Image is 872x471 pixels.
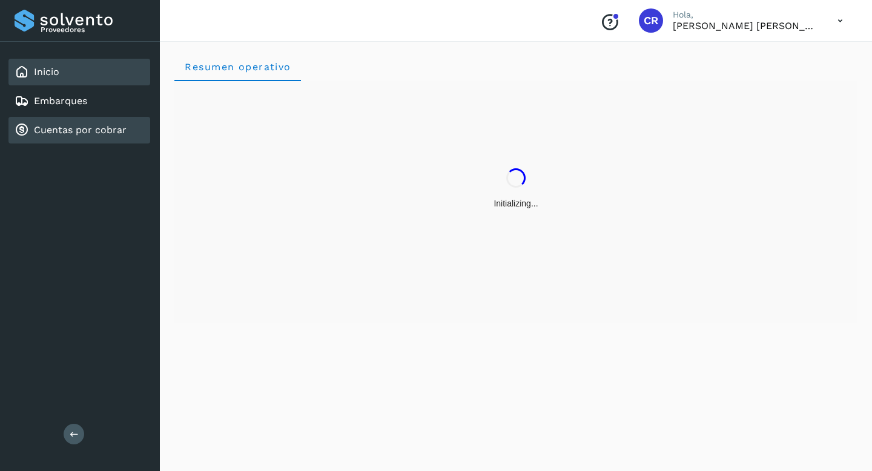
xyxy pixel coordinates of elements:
div: Embarques [8,88,150,114]
p: Proveedores [41,25,145,34]
span: Resumen operativo [184,61,291,73]
p: Hola, [673,10,818,20]
div: Cuentas por cobrar [8,117,150,143]
a: Cuentas por cobrar [34,124,127,136]
a: Embarques [34,95,87,107]
p: CARLOS RODOLFO BELLI PEDRAZA [673,20,818,31]
div: Inicio [8,59,150,85]
a: Inicio [34,66,59,77]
